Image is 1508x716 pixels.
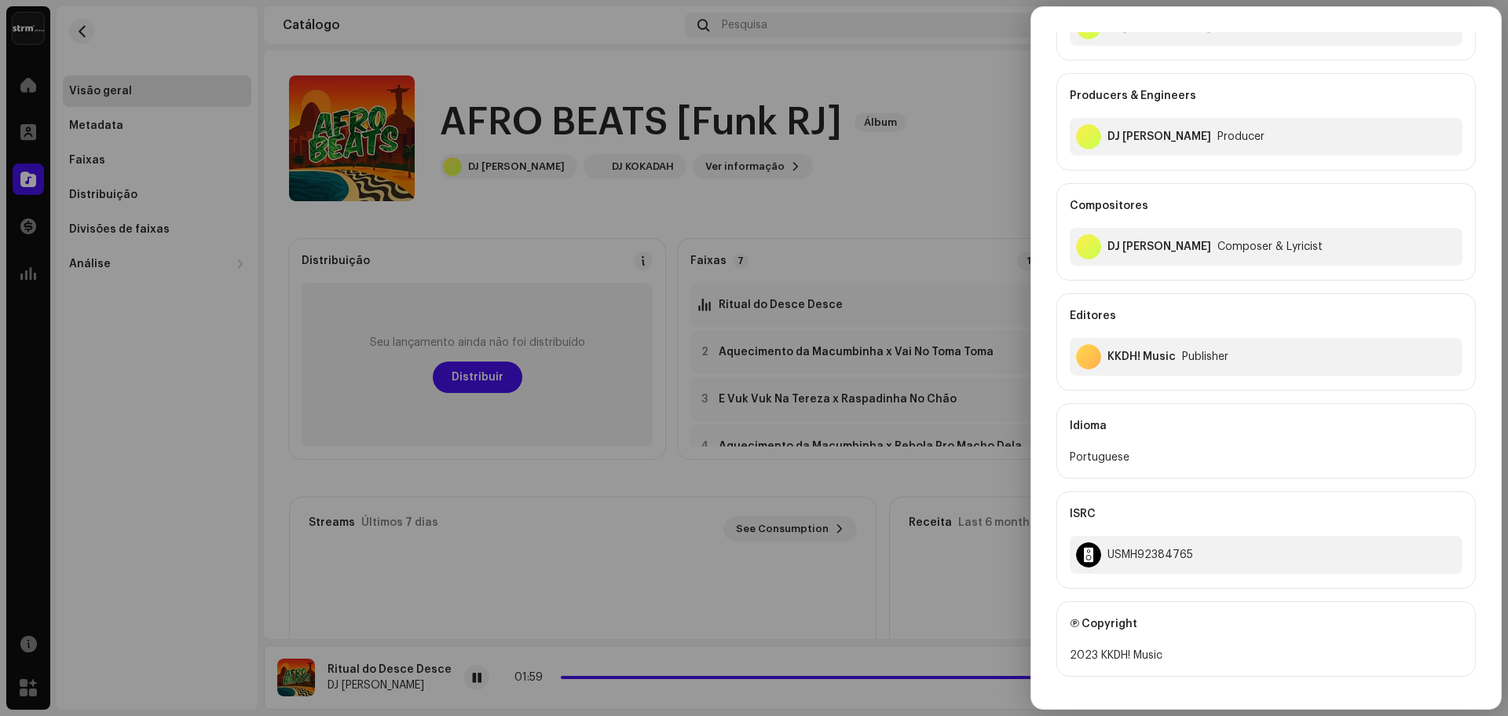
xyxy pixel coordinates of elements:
[1070,294,1462,338] div: Editores
[1182,351,1228,363] div: Publisher
[1107,351,1176,363] div: KKDH! Music
[1107,241,1211,253] div: DJ Kokadah
[1070,448,1462,467] div: Portuguese
[1070,184,1462,228] div: Compositores
[1217,130,1265,143] div: Producer
[1070,74,1462,118] div: Producers & Engineers
[1070,404,1462,448] div: Idioma
[1217,241,1323,253] div: Composer & Lyricist
[1107,130,1211,143] div: DJ Kokadah
[1070,646,1462,665] div: 2023 KKDH! Music
[1070,492,1462,536] div: ISRC
[1070,602,1462,646] div: Ⓟ Copyright
[1107,549,1193,561] div: USMH92384765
